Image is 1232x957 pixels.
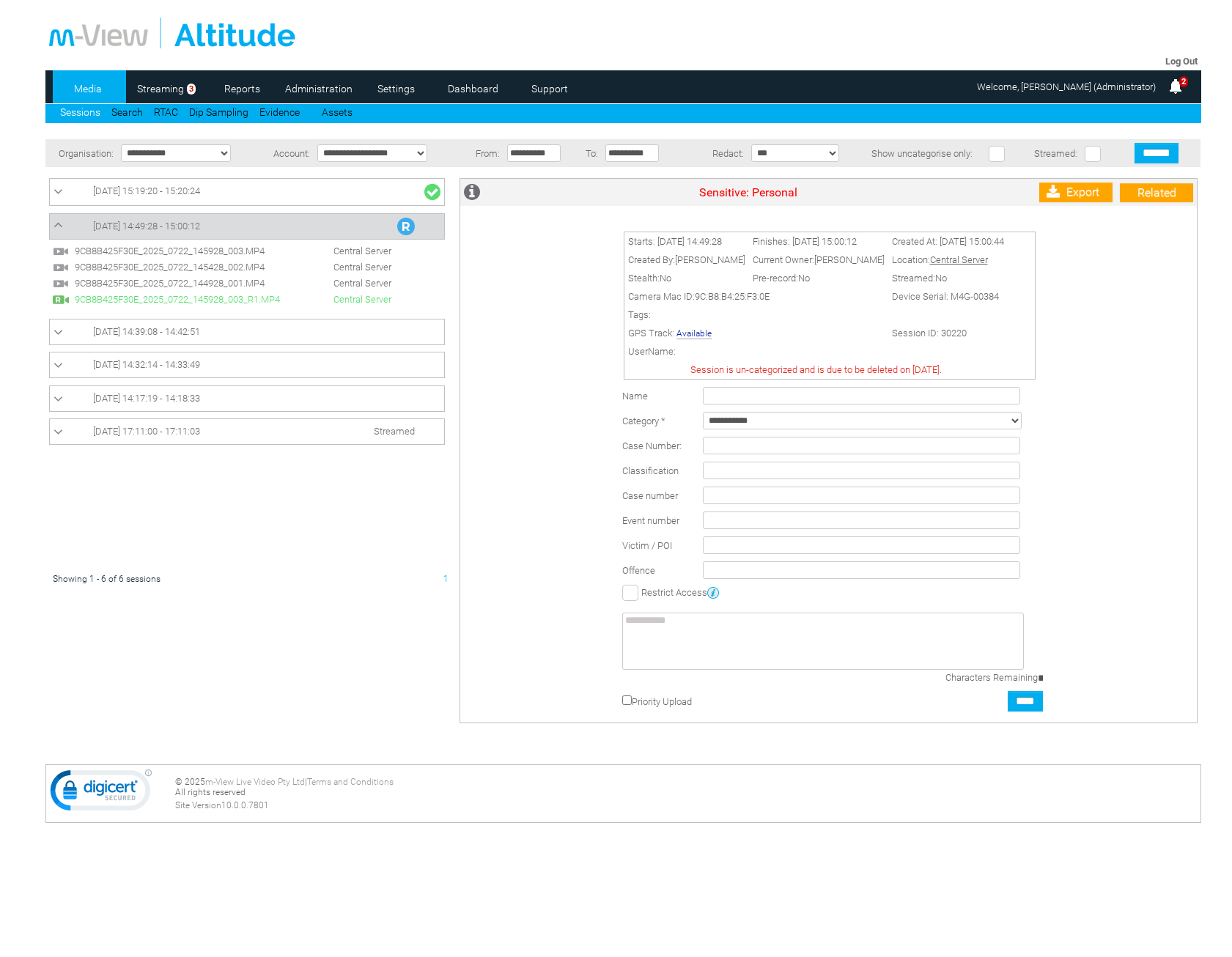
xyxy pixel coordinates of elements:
[438,78,509,100] a: Dashboard
[54,323,440,341] a: [DATE] 14:39:08 - 14:42:51
[632,696,692,707] label: Priority Upload
[1120,183,1193,202] a: Related
[977,81,1156,92] span: Welcome, [PERSON_NAME] (Administrator)
[753,236,790,247] span: Finishes:
[853,672,1043,684] div: Characters Remaining
[297,294,399,305] span: Central Server
[71,245,295,256] span: 9CB8B425F30E_2025_0722_145928_003.MP4
[1039,182,1113,202] a: Export
[111,106,143,118] a: Search
[1165,56,1198,67] a: Log Out
[189,106,248,118] a: Dip Sampling
[175,777,1198,810] div: © 2025 | All rights reserved
[690,364,942,375] span: Session is un-categorized and is due to be deleted on [DATE].
[892,236,937,247] span: Created At:
[53,245,399,256] a: 9CB8B425F30E_2025_0722_145928_003.MP4 Central Server
[93,359,200,370] span: [DATE] 14:32:14 - 14:33:49
[1167,78,1184,95] img: bell25.png
[622,465,679,476] span: Classification
[93,426,200,437] span: [DATE] 17:11:00 - 17:11:03
[465,139,504,167] td: From:
[622,415,665,426] label: Category *
[154,106,178,118] a: RTAC
[54,182,440,202] a: [DATE] 15:19:20 - 15:20:24
[93,185,200,196] span: [DATE] 15:19:20 - 15:20:24
[307,777,394,787] a: Terms and Conditions
[892,328,939,339] span: Session ID:
[624,251,749,269] td: Created By:
[93,326,200,337] span: [DATE] 14:39:08 - 14:42:51
[259,106,300,118] a: Evidence
[397,218,415,235] img: R_Indication.svg
[892,291,948,302] span: Device Serial:
[130,78,192,100] a: Streaming
[622,391,648,402] label: Name
[871,148,973,159] span: Show uncategorise only:
[622,540,672,551] span: Victim / POI
[221,800,269,810] span: 10.0.0.7801
[207,78,278,100] a: Reports
[657,236,722,247] span: [DATE] 14:49:28
[951,291,999,302] span: M4G-00384
[628,236,655,247] span: Starts:
[792,236,857,247] span: [DATE] 15:00:12
[50,769,152,819] img: DigiCert Secured Site Seal
[443,574,449,584] span: 1
[514,78,586,100] a: Support
[322,106,353,118] a: Assets
[888,269,1008,287] td: Streamed:
[888,251,1008,269] td: Location:
[284,78,355,100] a: Administration
[53,78,124,100] a: Media
[676,328,712,339] a: Available
[622,440,682,451] span: Case Number:
[628,328,674,339] span: GPS Track:
[71,278,295,289] span: 9CB8B425F30E_2025_0722_144928_001.MP4
[935,273,947,284] span: No
[53,292,69,308] img: R_Complete.svg
[60,106,100,118] a: Sessions
[930,254,988,265] span: Central Server
[374,426,415,437] span: Streamed
[622,490,678,501] span: Case number
[53,277,399,288] a: 9CB8B425F30E_2025_0722_144928_001.MP4 Central Server
[624,287,888,306] td: Camera Mac ID:
[660,273,671,284] span: No
[53,259,69,276] img: video24.svg
[259,139,313,167] td: Account:
[54,390,440,407] a: [DATE] 14:17:19 - 14:18:33
[71,262,295,273] span: 9CB8B425F30E_2025_0722_145428_002.MP4
[676,139,748,167] td: Redact:
[622,515,679,526] span: Event number
[578,139,602,167] td: To:
[675,254,745,265] span: [PERSON_NAME]
[297,245,399,256] span: Central Server
[71,294,295,305] span: 9CB8B425F30E_2025_0722_145928_003_R1.MP4
[45,139,117,167] td: Organisation:
[695,291,770,302] span: 9C:B8:B4:25:F3:0E
[361,78,432,100] a: Settings
[205,777,305,787] a: m-View Live Video Pty Ltd
[628,309,651,320] span: Tags:
[53,574,161,584] span: Showing 1 - 6 of 6 sessions
[175,800,1198,810] div: Site Version
[93,221,200,232] span: [DATE] 14:49:28 - 15:00:12
[814,254,885,265] span: [PERSON_NAME]
[93,393,200,404] span: [DATE] 14:17:19 - 14:18:33
[297,262,399,273] span: Central Server
[628,346,676,357] span: UserName:
[624,269,749,287] td: Stealth:
[1179,76,1188,87] span: 2
[54,218,440,235] a: [DATE] 14:49:28 - 15:00:12
[940,236,1004,247] span: [DATE] 15:00:44
[53,276,69,292] img: video24.svg
[54,356,440,374] a: [DATE] 14:32:14 - 14:33:49
[497,179,999,206] td: Sensitive: Personal
[54,423,440,440] a: [DATE] 17:11:00 - 17:11:03
[53,261,399,272] a: 9CB8B425F30E_2025_0722_145428_002.MP4 Central Server
[1034,148,1077,159] span: Streamed:
[187,84,196,95] span: 3
[749,251,888,269] td: Current Owner:
[941,328,967,339] span: 30220
[622,565,655,576] span: Offence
